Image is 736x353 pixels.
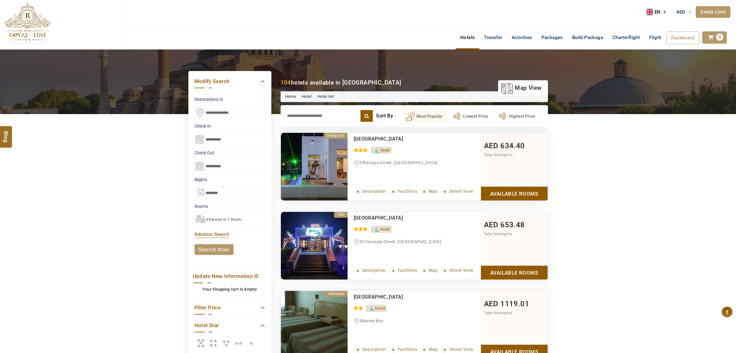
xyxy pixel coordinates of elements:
span: Map [429,268,438,273]
div: Sort By : [376,110,403,122]
span: Elferosya street, [GEOGRAPHIC_DATA] [360,160,438,165]
span: Map [429,189,438,194]
span: AED [484,299,498,308]
a: search now [195,244,234,255]
span: 653.48 [500,220,525,229]
a: map view [501,81,541,95]
a: Show Rooms [481,187,548,200]
span: 6 [499,232,501,236]
span: Facilities [398,268,417,273]
span: 0 [255,273,258,279]
a: [GEOGRAPHIC_DATA] [354,294,403,300]
div: Badawia Sharm Resort [354,136,455,142]
a: Hotels [456,31,479,44]
div: Sharm Cliff Resort [354,294,455,300]
span: Total for nights [484,153,512,157]
span: Street View [449,268,473,273]
div: peakpoint [324,133,348,139]
label: Check In [195,123,265,129]
span: Dashboard [671,35,695,41]
a: Activities [507,31,537,44]
div: Language [647,7,670,17]
label: Check Out [195,150,265,156]
a: Build Package [568,31,608,44]
div: New Badawia Resort [354,215,455,221]
span: 6 [499,311,501,315]
span: Map [429,347,438,352]
span: AED [484,220,498,229]
a: Filter Price [195,303,265,312]
button: Highest Price [496,110,540,122]
b: 104 [281,79,291,86]
a: EN [647,7,670,17]
label: nights [195,177,265,183]
span: Naama Bay [360,318,384,323]
span: Hotel [380,227,390,232]
span: Facilities [398,189,417,194]
span: Street View [449,189,473,194]
a: Show Rooms [481,266,548,280]
a: Advance Search [195,232,229,237]
a: Credit Limit [696,6,730,18]
img: da051babad81aad8b445bf811fe5a556fc09c14a.JPEG [281,212,348,280]
span: Description [362,189,386,194]
li: Hotel list [312,94,334,100]
span: AED [676,9,685,15]
span: Description [362,268,386,273]
a: 0 [702,31,727,44]
span: Description [362,347,386,352]
span: Street View [449,347,473,352]
button: Most Popular [404,110,447,122]
img: The Royal Line Holidays [5,3,50,44]
span: 1119.01 [500,299,529,308]
span: El Forosyia Street, [GEOGRAPHIC_DATA] [360,239,441,244]
a: Charterflight [608,31,644,44]
span: Blog [2,131,10,136]
span: Charterflight [612,35,640,40]
a: Modify Search [195,77,265,85]
b: Your Shopping Cart Is Empty! [203,287,257,292]
span: 4 Person in 1 Room [206,217,242,222]
span: 634.40 [500,141,525,150]
span: Flight [649,35,661,40]
span: AED [484,141,498,150]
a: [GEOGRAPHIC_DATA] [354,136,403,142]
span: Hotel [380,148,390,153]
a: [GEOGRAPHIC_DATA] [354,215,403,221]
a: Home [285,94,296,99]
label: Rooms [195,203,265,209]
a: Flight [644,31,666,44]
a: Packages [537,31,568,44]
span: Total for nights [484,311,512,315]
button: Lowest Price [451,110,493,122]
a: Hotel [302,94,312,99]
div: TBO [334,212,347,218]
span: 0 [716,34,723,41]
a: Update New Information |0 [193,272,267,280]
label: Destinations In [195,96,265,102]
a: Hotel Star [195,321,265,330]
img: e5406994d2703a205cf4c5a33fac190e770e4b3e.jpeg [281,133,348,200]
div: ratehawk [325,291,347,297]
span: Facilities [398,347,417,352]
aside: Language selected: English [647,7,670,17]
div: hotels available in [GEOGRAPHIC_DATA] [281,78,401,87]
span: 6 [499,153,501,157]
span: Total for nights [484,232,512,236]
span: Hotel [375,306,385,311]
a: Transfer [479,31,507,44]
